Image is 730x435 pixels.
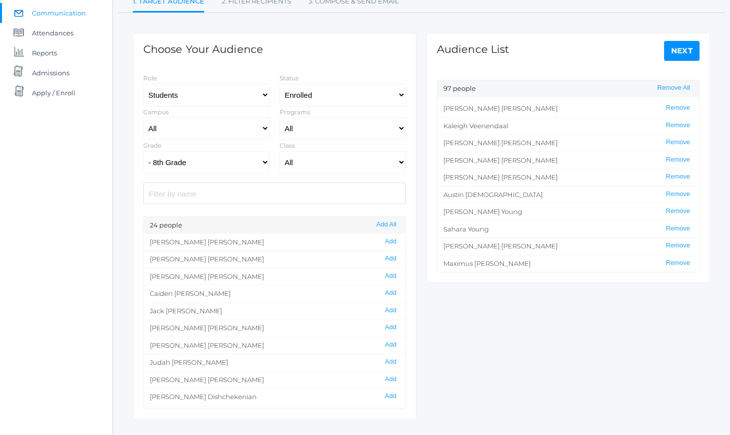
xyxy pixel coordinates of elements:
label: Programs [280,108,310,116]
li: Caiden [PERSON_NAME] [144,285,405,302]
button: Remove [663,241,693,250]
li: Maximus [PERSON_NAME] [437,255,699,272]
span: Admissions [32,63,69,83]
button: Add [382,272,399,280]
h1: Choose Your Audience [143,43,263,55]
li: [PERSON_NAME] [PERSON_NAME] [144,250,405,268]
li: [PERSON_NAME] [PERSON_NAME] [437,100,699,117]
label: Class [280,142,295,149]
button: Remove All [654,84,693,92]
li: Kaleigh Veenendaal [437,117,699,135]
button: Remove [663,173,693,181]
button: Remove [663,207,693,216]
button: Add [382,289,399,297]
button: Add [382,375,399,384]
button: Add [382,341,399,349]
button: Add [382,323,399,332]
li: Jack [PERSON_NAME] [144,302,405,320]
button: Add [382,392,399,401]
li: Karis [PERSON_NAME] [144,406,405,423]
button: Remove [663,224,693,233]
button: Add [382,237,399,246]
label: Grade [143,142,161,149]
span: Attendances [32,23,73,43]
li: [PERSON_NAME] Dishchekenian [144,388,405,406]
li: Austin [DEMOGRAPHIC_DATA] [437,186,699,204]
label: Role [143,74,157,82]
li: Judah [PERSON_NAME] [144,354,405,371]
li: [PERSON_NAME] [PERSON_NAME] [437,152,699,169]
li: [PERSON_NAME] [PERSON_NAME] [437,134,699,152]
button: Remove [663,104,693,112]
label: Campus [143,108,169,116]
button: Remove [663,121,693,130]
li: [PERSON_NAME] [PERSON_NAME] [144,234,405,251]
span: Communication [32,3,86,23]
label: Status [280,74,299,82]
button: Add All [373,220,399,229]
li: [PERSON_NAME] [PERSON_NAME] [437,169,699,186]
button: Remove [663,259,693,267]
button: Add [382,306,399,315]
span: Reports [32,43,57,63]
input: Filter by name [143,183,406,204]
button: Remove [663,156,693,164]
h1: Audience List [437,43,509,55]
button: Add [382,254,399,263]
li: [PERSON_NAME] [PERSON_NAME] [144,319,405,337]
button: Add [382,358,399,366]
li: [PERSON_NAME] [PERSON_NAME] [144,337,405,354]
span: Apply / Enroll [32,83,75,103]
li: [PERSON_NAME] [PERSON_NAME] [144,268,405,285]
li: [PERSON_NAME] Young [437,203,699,220]
li: [PERSON_NAME] [PERSON_NAME] [144,371,405,389]
button: Remove [663,190,693,199]
a: Next [664,41,700,61]
div: 24 people [144,217,405,234]
div: 97 people [437,80,699,97]
li: [PERSON_NAME] [PERSON_NAME] [437,237,699,255]
li: Sahara Young [437,220,699,238]
button: Remove [663,138,693,147]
